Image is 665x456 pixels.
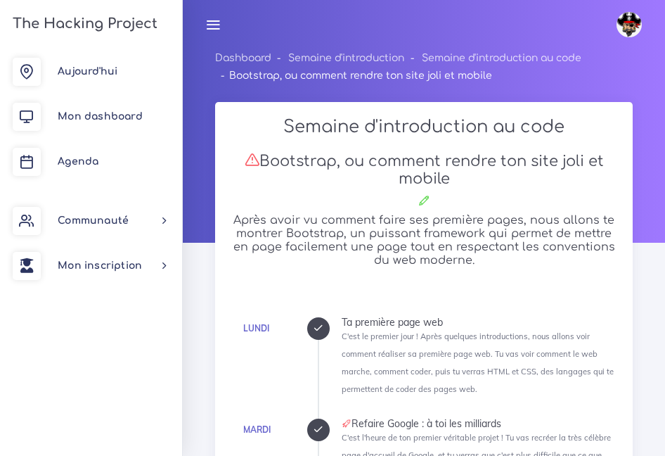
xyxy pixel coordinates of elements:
[58,215,129,226] span: Communauté
[58,156,98,167] span: Agenda
[243,424,271,435] a: Mardi
[342,331,614,395] small: C'est le premier jour ! Après quelques introductions, nous allons voir comment réaliser sa premiè...
[610,4,652,45] a: avatar
[245,152,259,167] i: Attention : nous n'avons pas encore reçu ton projet aujourd'hui. N'oublie pas de le soumettre en ...
[215,53,271,63] a: Dashboard
[422,53,581,63] a: Semaine d'introduction au code
[243,323,269,334] a: Lundi
[230,152,618,189] h3: Bootstrap, ou comment rendre ton site joli et mobile
[58,111,143,122] span: Mon dashboard
[342,419,351,429] i: Projet à rendre ce jour-là
[418,194,430,207] i: Corrections cette journée là
[58,260,142,271] span: Mon inscription
[288,53,404,63] a: Semaine d'introduction
[58,66,117,77] span: Aujourd'hui
[342,317,618,327] div: Ta première page web
[230,117,618,137] h2: Semaine d'introduction au code
[342,419,618,429] div: Refaire Google : à toi les milliards
[215,67,492,84] li: Bootstrap, ou comment rendre ton site joli et mobile
[8,16,157,32] h3: The Hacking Project
[230,214,618,268] h5: Après avoir vu comment faire ses première pages, nous allons te montrer Bootstrap, un puissant fr...
[616,12,642,37] img: avatar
